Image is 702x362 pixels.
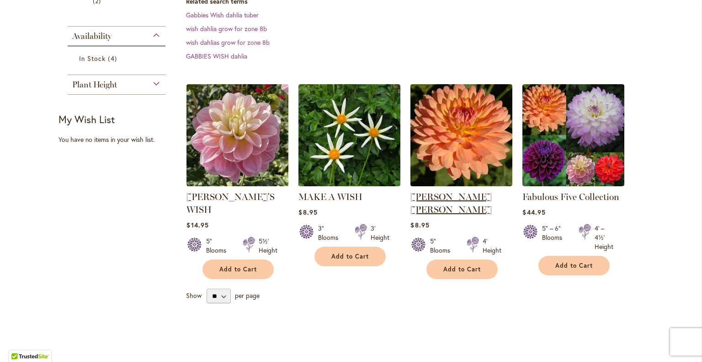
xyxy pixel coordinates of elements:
a: MAKE A WISH [298,191,362,202]
div: 3' Height [371,224,389,242]
div: 4' – 4½' Height [595,224,613,251]
span: per page [235,291,260,300]
img: Fabulous Five Collection [522,84,624,186]
a: Fabulous Five Collection [522,179,624,188]
span: Show [186,291,202,300]
button: Add to Cart [314,247,386,266]
a: GABBIES WISH dahlia [186,52,247,60]
a: MAKE A WISH [298,179,400,188]
a: Gabbies Wish dahlia tuber [186,11,259,19]
a: GABRIELLE MARIE [410,179,512,188]
img: MAKE A WISH [298,84,400,186]
a: Fabulous Five Collection [522,191,619,202]
span: In Stock [79,54,106,63]
span: Add to Cart [443,265,481,273]
span: Add to Cart [331,253,369,260]
strong: My Wish List [58,113,115,126]
span: $8.95 [298,208,317,216]
button: Add to Cart [538,256,610,276]
div: 5" – 6" Blooms [542,224,568,251]
div: 5" Blooms [430,237,456,255]
button: Add to Cart [202,259,274,279]
a: wish dahlias grow for zone 8b [186,38,270,47]
div: 5" Blooms [206,237,232,255]
a: [PERSON_NAME]'S WISH [186,191,275,215]
iframe: Launch Accessibility Center [7,330,32,355]
div: 3" Blooms [318,224,344,242]
span: $44.95 [522,208,545,216]
a: In Stock 4 [79,54,156,63]
button: Add to Cart [426,259,498,279]
div: You have no items in your wish list. [58,135,181,144]
span: $8.95 [410,221,429,229]
span: $14.95 [186,221,208,229]
a: [PERSON_NAME] [PERSON_NAME] [410,191,492,215]
img: GABRIELLE MARIE [410,84,512,186]
span: Availability [72,31,112,41]
span: 4 [108,54,119,63]
img: Gabbie's Wish [186,84,288,186]
span: Plant Height [72,80,117,90]
div: 5½' Height [259,237,277,255]
a: wish dahlia grow for zone 8b [186,24,267,33]
a: Gabbie's Wish [186,179,288,188]
span: Add to Cart [555,262,593,270]
div: 4' Height [483,237,501,255]
span: Add to Cart [219,265,257,273]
